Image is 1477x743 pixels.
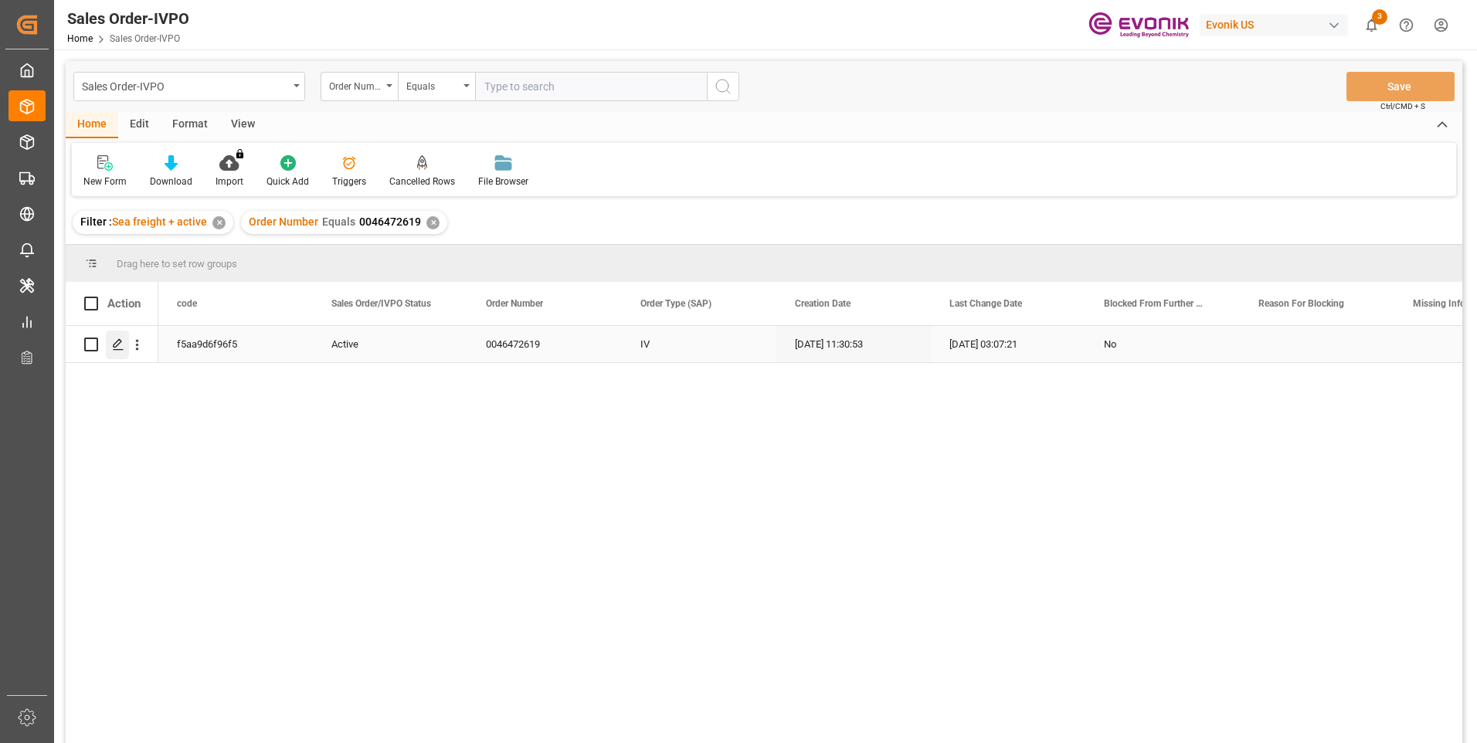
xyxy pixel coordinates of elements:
[158,326,313,362] div: f5aa9d6f96f5
[332,175,366,188] div: Triggers
[331,327,449,362] div: Active
[66,112,118,138] div: Home
[112,215,207,228] span: Sea freight + active
[80,215,112,228] span: Filter :
[1380,100,1425,112] span: Ctrl/CMD + S
[1088,12,1189,39] img: Evonik-brand-mark-Deep-Purple-RGB.jpeg_1700498283.jpeg
[795,298,851,309] span: Creation Date
[486,298,543,309] span: Order Number
[1104,298,1207,309] span: Blocked From Further Processing
[389,175,455,188] div: Cancelled Rows
[67,7,189,30] div: Sales Order-IVPO
[83,175,127,188] div: New Form
[82,76,288,95] div: Sales Order-IVPO
[475,72,707,101] input: Type to search
[219,112,267,138] div: View
[406,76,459,93] div: Equals
[331,298,431,309] span: Sales Order/IVPO Status
[931,326,1085,362] div: [DATE] 03:07:21
[467,326,622,362] div: 0046472619
[118,112,161,138] div: Edit
[117,258,237,270] span: Drag here to set row groups
[1200,10,1354,39] button: Evonik US
[640,298,711,309] span: Order Type (SAP)
[212,216,226,229] div: ✕
[1354,8,1389,42] button: show 3 new notifications
[776,326,931,362] div: [DATE] 11:30:53
[267,175,309,188] div: Quick Add
[1372,9,1387,25] span: 3
[249,215,318,228] span: Order Number
[322,215,355,228] span: Equals
[478,175,528,188] div: File Browser
[1346,72,1455,101] button: Save
[150,175,192,188] div: Download
[1258,298,1344,309] span: Reason For Blocking
[177,298,197,309] span: code
[321,72,398,101] button: open menu
[1389,8,1424,42] button: Help Center
[1104,327,1221,362] div: No
[398,72,475,101] button: open menu
[707,72,739,101] button: search button
[359,215,421,228] span: 0046472619
[1200,14,1348,36] div: Evonik US
[66,326,158,363] div: Press SPACE to select this row.
[161,112,219,138] div: Format
[622,326,776,362] div: IV
[426,216,440,229] div: ✕
[67,33,93,44] a: Home
[73,72,305,101] button: open menu
[329,76,382,93] div: Order Number
[107,297,141,310] div: Action
[949,298,1022,309] span: Last Change Date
